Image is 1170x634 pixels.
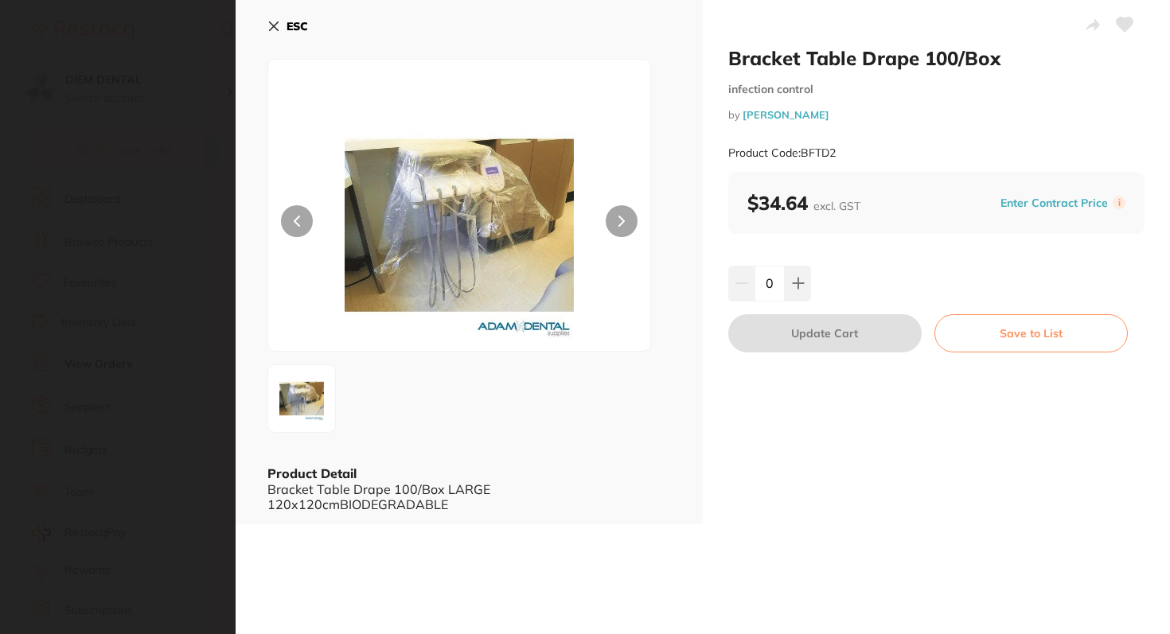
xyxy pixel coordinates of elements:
button: Update Cart [728,314,922,352]
button: Enter Contract Price [996,196,1113,211]
a: [PERSON_NAME] [743,108,829,121]
b: $34.64 [747,191,860,215]
small: infection control [728,83,1145,96]
button: ESC [267,13,308,40]
span: excl. GST [813,199,860,213]
h2: Bracket Table Drape 100/Box [728,46,1145,70]
b: Product Detail [267,465,357,481]
label: i [1113,196,1125,209]
small: by [728,109,1145,121]
button: Save to List [934,314,1128,352]
small: Product Code: BFTD2 [728,146,836,160]
img: LmpwZw [273,370,330,427]
img: LmpwZw [345,99,574,351]
div: Bracket Table Drape 100/Box LARGE 120x120cmBIODEGRADABLE [267,482,671,511]
b: ESC [287,19,308,33]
